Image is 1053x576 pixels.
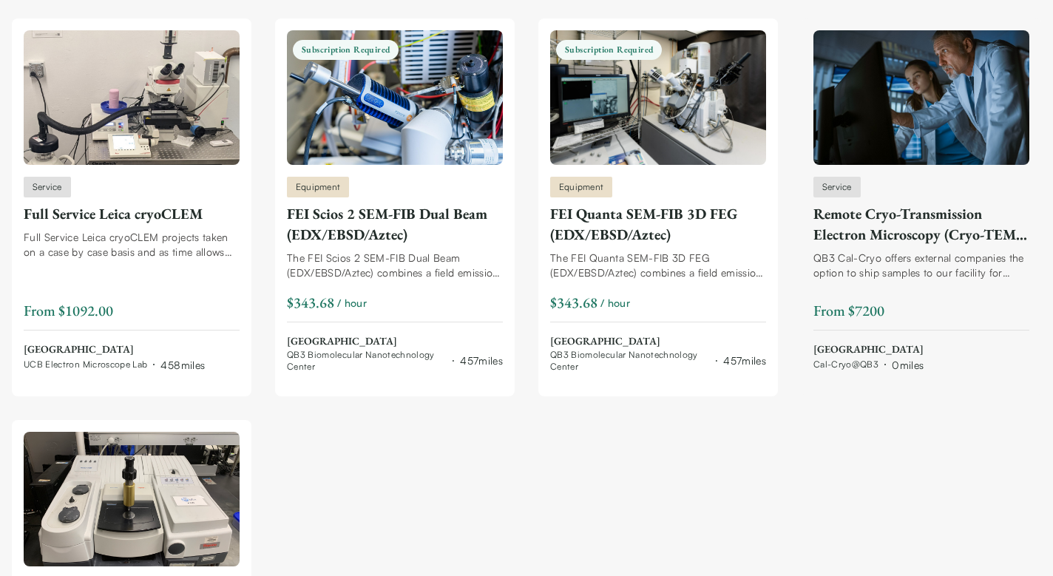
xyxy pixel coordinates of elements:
[160,357,205,373] div: 458 miles
[813,203,1029,245] div: Remote Cryo-Transmission Electron Microscopy (Cryo-TEM) Service
[24,230,240,260] div: Full Service Leica cryoCLEM projects taken on a case by case basis and as time allows within the ...
[24,432,240,566] img: Thermo Nicolet 6700 Fourier-Transform IR Spectrometer
[550,203,766,245] div: FEI Quanta SEM-FIB 3D FEG (EDX/EBSD/Aztec)
[337,295,367,311] span: / hour
[813,342,924,357] span: [GEOGRAPHIC_DATA]
[287,292,334,313] div: $343.68
[550,30,766,165] img: FEI Quanta SEM-FIB 3D FEG (EDX/EBSD/Aztec)
[24,342,205,357] span: [GEOGRAPHIC_DATA]
[287,30,503,373] a: FEI Scios 2 SEM-FIB Dual Beam (EDX/EBSD/Aztec)Subscription RequiredEquipmentFEI Scios 2 SEM-FIB D...
[822,180,852,194] span: Service
[24,30,240,165] img: Full Service Leica cryoCLEM
[813,301,884,320] span: From $7200
[24,30,240,373] a: Full Service Leica cryoCLEM ServiceFull Service Leica cryoCLEMFull Service Leica cryoCLEM project...
[556,40,662,60] span: Subscription Required
[723,353,766,368] div: 457 miles
[550,349,710,373] span: QB3 Biomolecular Nanotechnology Center
[287,203,503,245] div: FEI Scios 2 SEM-FIB Dual Beam (EDX/EBSD/Aztec)
[293,40,399,60] span: Subscription Required
[813,30,1029,165] img: Remote Cryo-Transmission Electron Microscopy (Cryo-TEM) Service
[287,251,503,280] div: The FEI Scios 2 SEM-FIB Dual Beam (EDX/EBSD/Aztec) combines a field emission gun (FEG) electron m...
[550,30,766,373] a: FEI Quanta SEM-FIB 3D FEG (EDX/EBSD/Aztec)Subscription RequiredEquipmentFEI Quanta SEM-FIB 3D FEG...
[287,30,503,165] img: FEI Scios 2 SEM-FIB Dual Beam (EDX/EBSD/Aztec)
[813,359,878,370] span: Cal-Cryo@QB3
[813,251,1029,280] div: QB3 Cal-Cryo offers external companies the option to ship samples to our facility for preparation...
[24,203,240,224] div: Full Service Leica cryoCLEM
[892,357,924,373] div: 0 miles
[24,359,147,370] span: UCB Electron Microscope Lab
[550,334,766,349] span: [GEOGRAPHIC_DATA]
[600,295,630,311] span: / hour
[287,349,447,373] span: QB3 Biomolecular Nanotechnology Center
[296,180,340,194] span: Equipment
[460,353,503,368] div: 457 miles
[550,251,766,280] div: The FEI Quanta SEM-FIB 3D FEG (EDX/EBSD/Aztec) combines a field emission gun (FEG) electron micro...
[287,334,503,349] span: [GEOGRAPHIC_DATA]
[24,301,113,320] span: From $1092.00
[559,180,603,194] span: Equipment
[813,30,1029,373] a: Remote Cryo-Transmission Electron Microscopy (Cryo-TEM) ServiceServiceRemote Cryo-Transmission El...
[550,292,597,313] div: $343.68
[33,180,62,194] span: Service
